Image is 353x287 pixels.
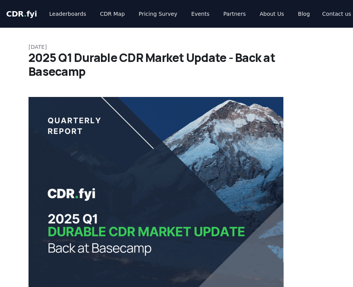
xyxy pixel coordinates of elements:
[254,7,290,21] a: About Us
[6,8,37,19] a: CDR.fyi
[292,7,316,21] a: Blog
[94,7,131,21] a: CDR Map
[185,7,215,21] a: Events
[133,7,183,21] a: Pricing Survey
[29,51,324,78] h1: 2025 Q1 Durable CDR Market Update - Back at Basecamp
[43,7,92,21] a: Leaderboards
[29,43,324,51] p: [DATE]
[217,7,252,21] a: Partners
[43,7,316,21] nav: Main
[24,9,27,18] span: .
[6,9,37,18] span: CDR fyi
